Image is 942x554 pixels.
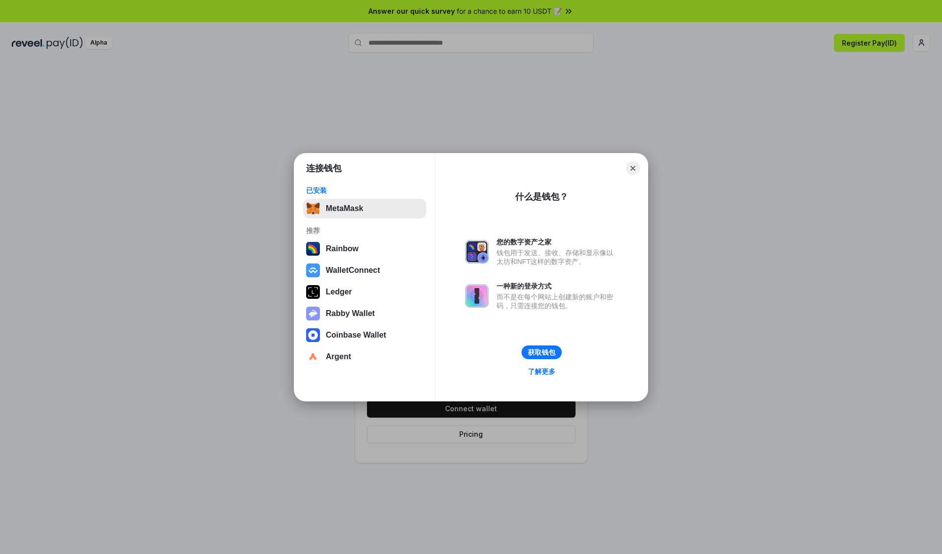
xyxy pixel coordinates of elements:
[626,161,640,175] button: Close
[326,331,386,340] div: Coinbase Wallet
[306,242,320,256] img: svg+xml,%3Csvg%20width%3D%22120%22%20height%3D%22120%22%20viewBox%3D%220%200%20120%20120%22%20fil...
[497,237,618,246] div: 您的数字资产之家
[303,325,426,345] button: Coinbase Wallet
[528,348,555,357] div: 获取钱包
[306,186,423,195] div: 已安装
[306,264,320,277] img: svg+xml,%3Csvg%20width%3D%2228%22%20height%3D%2228%22%20viewBox%3D%220%200%2028%2028%22%20fill%3D...
[326,352,351,361] div: Argent
[303,347,426,367] button: Argent
[522,365,561,378] a: 了解更多
[306,202,320,215] img: svg+xml,%3Csvg%20fill%3D%22none%22%20height%3D%2233%22%20viewBox%3D%220%200%2035%2033%22%20width%...
[303,239,426,259] button: Rainbow
[303,261,426,280] button: WalletConnect
[497,292,618,310] div: 而不是在每个网站上创建新的账户和密码，只需连接您的钱包。
[326,266,380,275] div: WalletConnect
[303,282,426,302] button: Ledger
[515,191,568,203] div: 什么是钱包？
[465,284,489,308] img: svg+xml,%3Csvg%20xmlns%3D%22http%3A%2F%2Fwww.w3.org%2F2000%2Fsvg%22%20fill%3D%22none%22%20viewBox...
[303,304,426,323] button: Rabby Wallet
[306,162,341,174] h1: 连接钱包
[528,367,555,376] div: 了解更多
[306,226,423,235] div: 推荐
[303,199,426,218] button: MetaMask
[326,204,363,213] div: MetaMask
[306,350,320,364] img: svg+xml,%3Csvg%20width%3D%2228%22%20height%3D%2228%22%20viewBox%3D%220%200%2028%2028%22%20fill%3D...
[497,248,618,266] div: 钱包用于发送、接收、存储和显示像以太坊和NFT这样的数字资产。
[306,328,320,342] img: svg+xml,%3Csvg%20width%3D%2228%22%20height%3D%2228%22%20viewBox%3D%220%200%2028%2028%22%20fill%3D...
[465,240,489,264] img: svg+xml,%3Csvg%20xmlns%3D%22http%3A%2F%2Fwww.w3.org%2F2000%2Fsvg%22%20fill%3D%22none%22%20viewBox...
[326,309,375,318] div: Rabby Wallet
[306,285,320,299] img: svg+xml,%3Csvg%20xmlns%3D%22http%3A%2F%2Fwww.w3.org%2F2000%2Fsvg%22%20width%3D%2228%22%20height%3...
[497,282,618,290] div: 一种新的登录方式
[326,244,359,253] div: Rainbow
[522,345,562,359] button: 获取钱包
[326,288,352,296] div: Ledger
[306,307,320,320] img: svg+xml,%3Csvg%20xmlns%3D%22http%3A%2F%2Fwww.w3.org%2F2000%2Fsvg%22%20fill%3D%22none%22%20viewBox...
